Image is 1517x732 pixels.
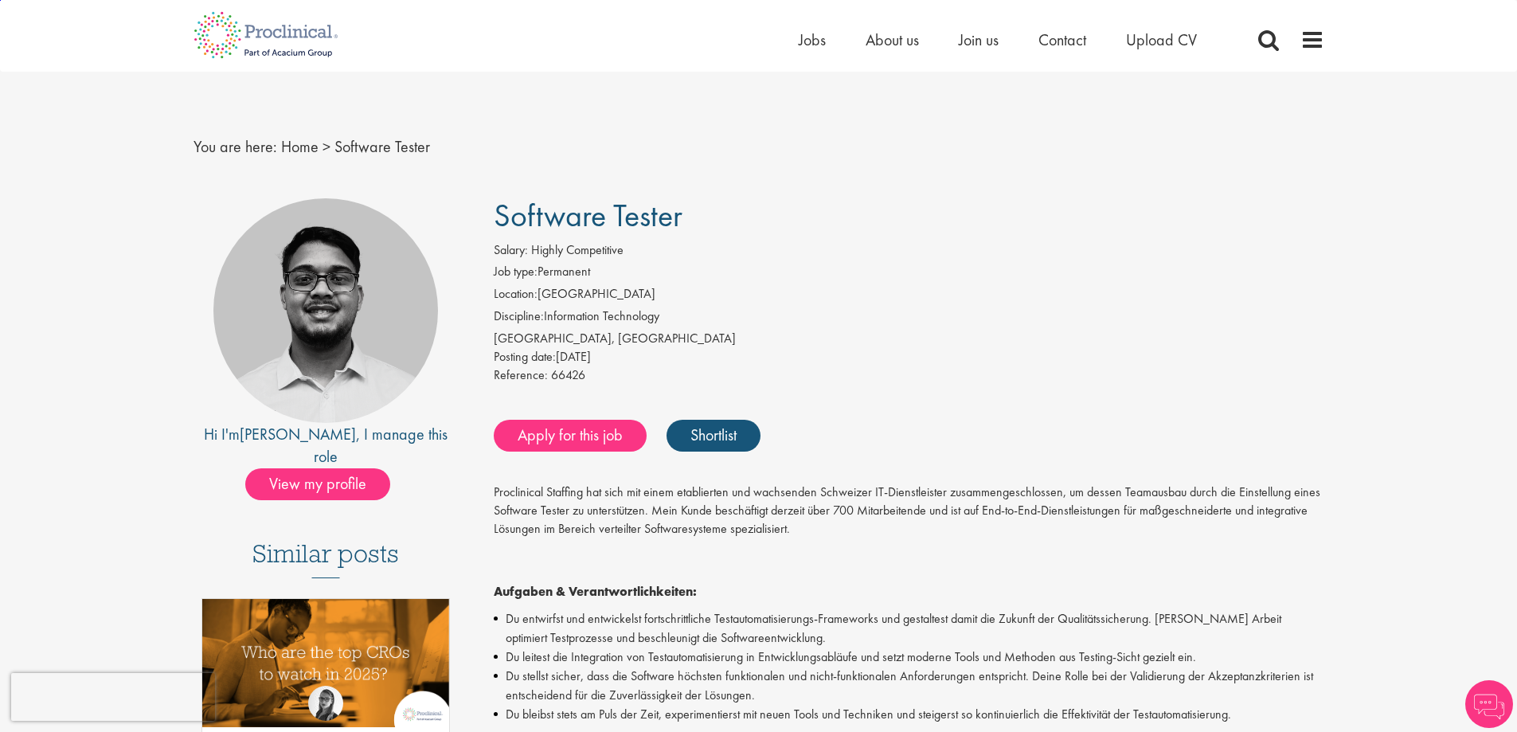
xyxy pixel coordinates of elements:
[494,705,1324,724] li: Du bleibst stets am Puls der Zeit, experimentierst mit neuen Tools und Techniken und steigerst so...
[252,540,399,578] h3: Similar posts
[202,599,450,727] img: Top 10 CROs 2025 | Proclinical
[494,263,538,281] label: Job type:
[494,366,548,385] label: Reference:
[494,307,1324,330] li: Information Technology
[194,423,459,468] div: Hi I'm , I manage this role
[1126,29,1197,50] a: Upload CV
[494,420,647,452] a: Apply for this job
[494,195,682,236] span: Software Tester
[494,583,697,600] strong: Aufgaben & Verantwortlichkeiten:
[194,136,277,157] span: You are here:
[494,285,1324,307] li: [GEOGRAPHIC_DATA]
[323,136,330,157] span: >
[1465,680,1513,728] img: Chatbot
[1038,29,1086,50] a: Contact
[531,241,624,258] span: Highly Competitive
[959,29,999,50] a: Join us
[799,29,826,50] a: Jobs
[245,472,406,492] a: View my profile
[494,667,1324,705] li: Du stellst sicher, dass die Software höchsten funktionalen und nicht-funktionalen Anforderungen e...
[551,366,585,383] span: 66426
[213,198,438,423] img: imeage of recruiter Timothy Deschamps
[494,263,1324,285] li: Permanent
[494,307,544,326] label: Discipline:
[494,285,538,303] label: Location:
[494,609,1324,648] li: Du entwirfst und entwickelst fortschrittliche Testautomatisierungs-Frameworks und gestaltest dami...
[281,136,319,157] a: breadcrumb link
[11,673,215,721] iframe: reCAPTCHA
[494,348,1324,366] div: [DATE]
[334,136,430,157] span: Software Tester
[667,420,760,452] a: Shortlist
[494,348,556,365] span: Posting date:
[240,424,356,444] a: [PERSON_NAME]
[494,648,1324,667] li: Du leitest die Integration von Testautomatisierung in Entwicklungsabläufe und setzt moderne Tools...
[494,483,1324,538] p: Proclinical Staffing hat sich mit einem etablierten und wachsenden Schweizer IT-Dienstleister zus...
[494,241,528,260] label: Salary:
[245,468,390,500] span: View my profile
[494,330,1324,348] div: [GEOGRAPHIC_DATA], [GEOGRAPHIC_DATA]
[866,29,919,50] a: About us
[308,686,343,721] img: Theodora Savlovschi - Wicks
